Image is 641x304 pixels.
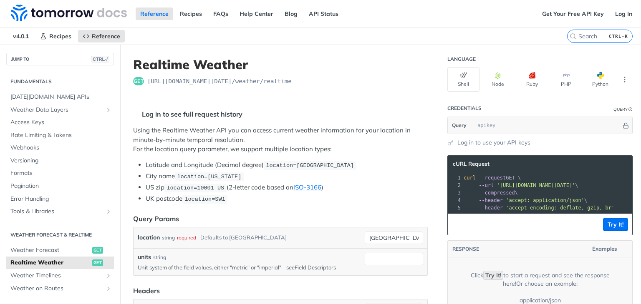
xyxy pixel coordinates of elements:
[448,182,462,189] div: 2
[177,232,196,244] div: required
[304,7,343,20] a: API Status
[450,160,499,168] button: cURL Request
[550,67,582,92] button: PHP
[293,183,321,191] a: ISO-3166
[479,182,494,188] span: --url
[153,254,166,261] div: string
[6,53,114,65] button: JUMP TOCTRL-/
[447,105,482,112] div: Credentials
[11,5,127,21] img: Tomorrow.io Weather API Docs
[6,116,114,129] a: Access Keys
[146,183,428,192] li: US zip (2-letter code based on )
[464,182,578,188] span: \
[6,269,114,282] a: Weather TimelinesShow subpages for Weather Timelines
[479,205,503,211] span: --header
[146,160,428,170] li: Latitude and Longitude (Decimal degree)
[92,259,103,266] span: get
[10,118,112,127] span: Access Keys
[10,131,112,140] span: Rate Limiting & Tokens
[78,30,125,42] a: Reference
[618,73,631,86] button: More Languages
[10,195,112,203] span: Error Handling
[448,197,462,204] div: 4
[6,91,114,103] a: [DATE][DOMAIN_NAME] APIs
[589,245,628,253] button: Examples
[464,175,521,181] span: GET \
[6,104,114,116] a: Weather Data LayersShow subpages for Weather Data Layers
[6,129,114,142] a: Rate Limiting & Tokens
[35,30,76,42] a: Recipes
[6,142,114,154] a: Webhooks
[6,193,114,205] a: Error Handling
[452,245,479,253] button: RESPONSE
[133,57,428,72] h1: Realtime Weather
[6,282,114,295] a: Weather on RoutesShow subpages for Weather on Routes
[6,257,114,269] a: Realtime Weatherget
[6,244,114,257] a: Weather Forecastget
[10,182,112,190] span: Pagination
[584,67,616,92] button: Python
[613,106,628,112] div: Query
[133,126,428,154] p: Using the Realtime Weather API you can access current weather information for your location in mi...
[570,33,576,40] svg: Search
[136,7,173,20] a: Reference
[448,117,471,134] button: Query
[628,107,633,112] i: Information
[8,30,33,42] span: v4.0.1
[10,106,103,114] span: Weather Data Layers
[464,190,518,196] span: \
[167,185,224,191] span: location=10001 US
[447,67,479,92] button: Shell
[447,56,476,62] div: Language
[133,109,242,119] div: Log in to see full request history
[483,271,503,280] code: Try It!
[91,56,109,62] span: CTRL-/
[49,32,71,40] span: Recipes
[133,214,179,224] div: Query Params
[464,197,587,203] span: \
[497,182,575,188] span: '[URL][DOMAIN_NAME][DATE]'
[516,67,548,92] button: Ruby
[613,106,633,112] div: QueryInformation
[177,174,241,180] span: location=[US_STATE]
[200,232,287,244] div: Defaults to [GEOGRAPHIC_DATA]
[611,7,637,20] a: Log In
[138,264,361,271] p: Unit system of the field values, either "metric" or "imperial" - see
[162,232,175,244] div: string
[266,162,354,169] span: location=[GEOGRAPHIC_DATA]
[452,218,464,231] button: Copy to clipboard
[6,231,114,239] h2: Weather Forecast & realtime
[138,253,151,262] label: units
[464,175,476,181] span: curl
[295,264,336,271] a: Field Descriptors
[448,204,462,212] div: 5
[592,245,617,253] span: Examples
[133,77,144,85] span: get
[6,167,114,179] a: Formats
[10,207,103,216] span: Tools & Libraries
[461,271,619,288] div: Click to start a request and see the response here! Or choose an example:
[473,117,621,134] input: apikey
[10,157,112,165] span: Versioning
[10,259,90,267] span: Realtime Weather
[452,122,467,129] span: Query
[10,169,112,177] span: Formats
[184,196,225,202] span: location=SW1
[479,190,515,196] span: --compressed
[10,284,103,293] span: Weather on Routes
[448,189,462,197] div: 3
[10,272,103,280] span: Weather Timelines
[603,218,628,231] button: Try It!
[453,160,490,167] span: cURL Request
[92,32,120,40] span: Reference
[146,172,428,181] li: City name
[10,144,112,152] span: Webhooks
[506,205,614,211] span: 'accept-encoding: deflate, gzip, br'
[6,154,114,167] a: Versioning
[105,208,112,215] button: Show subpages for Tools & Libraries
[105,285,112,292] button: Show subpages for Weather on Routes
[105,272,112,279] button: Show subpages for Weather Timelines
[6,180,114,192] a: Pagination
[621,76,628,83] svg: More ellipsis
[479,175,506,181] span: --request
